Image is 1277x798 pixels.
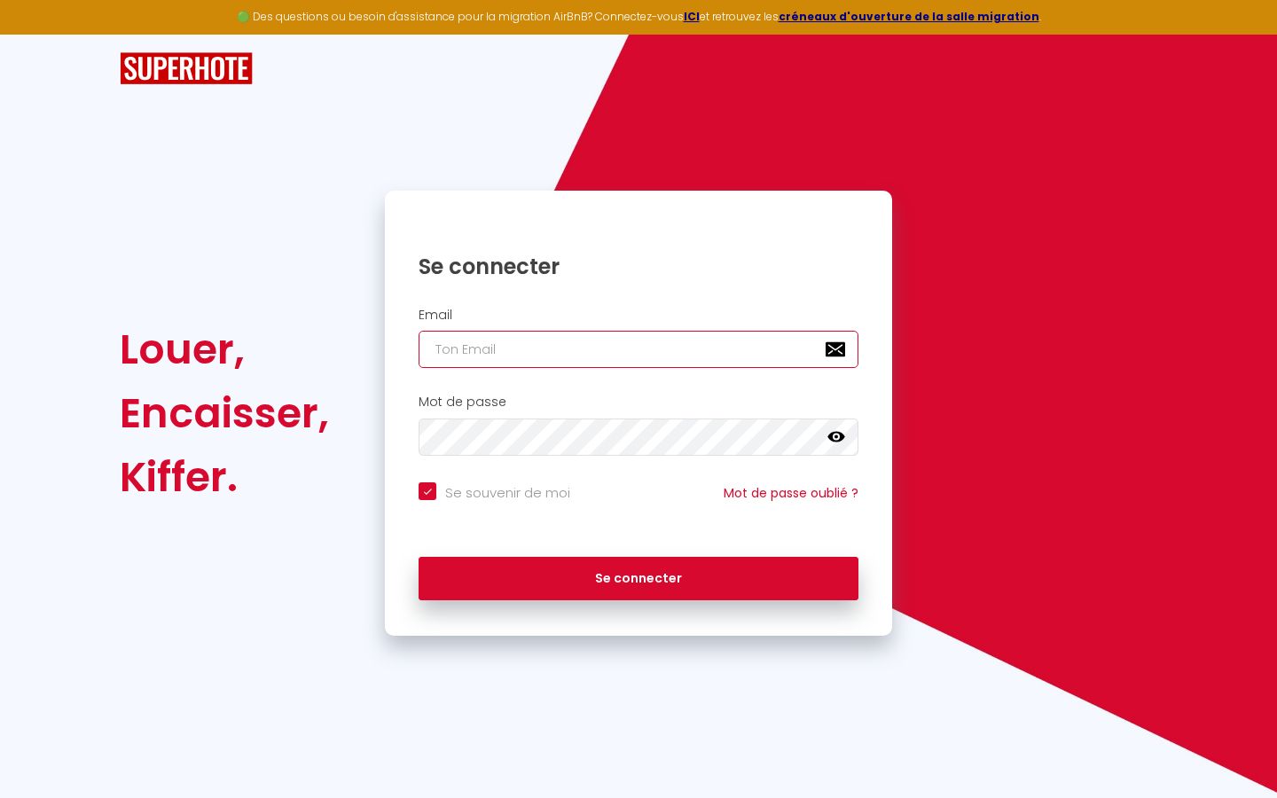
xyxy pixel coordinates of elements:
[120,381,329,445] div: Encaisser,
[724,484,858,502] a: Mot de passe oublié ?
[684,9,700,24] a: ICI
[419,557,858,601] button: Se connecter
[419,395,858,410] h2: Mot de passe
[120,445,329,509] div: Kiffer.
[14,7,67,60] button: Ouvrir le widget de chat LiveChat
[419,331,858,368] input: Ton Email
[419,253,858,280] h1: Se connecter
[120,317,329,381] div: Louer,
[779,9,1039,24] a: créneaux d'ouverture de la salle migration
[120,52,253,85] img: SuperHote logo
[419,308,858,323] h2: Email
